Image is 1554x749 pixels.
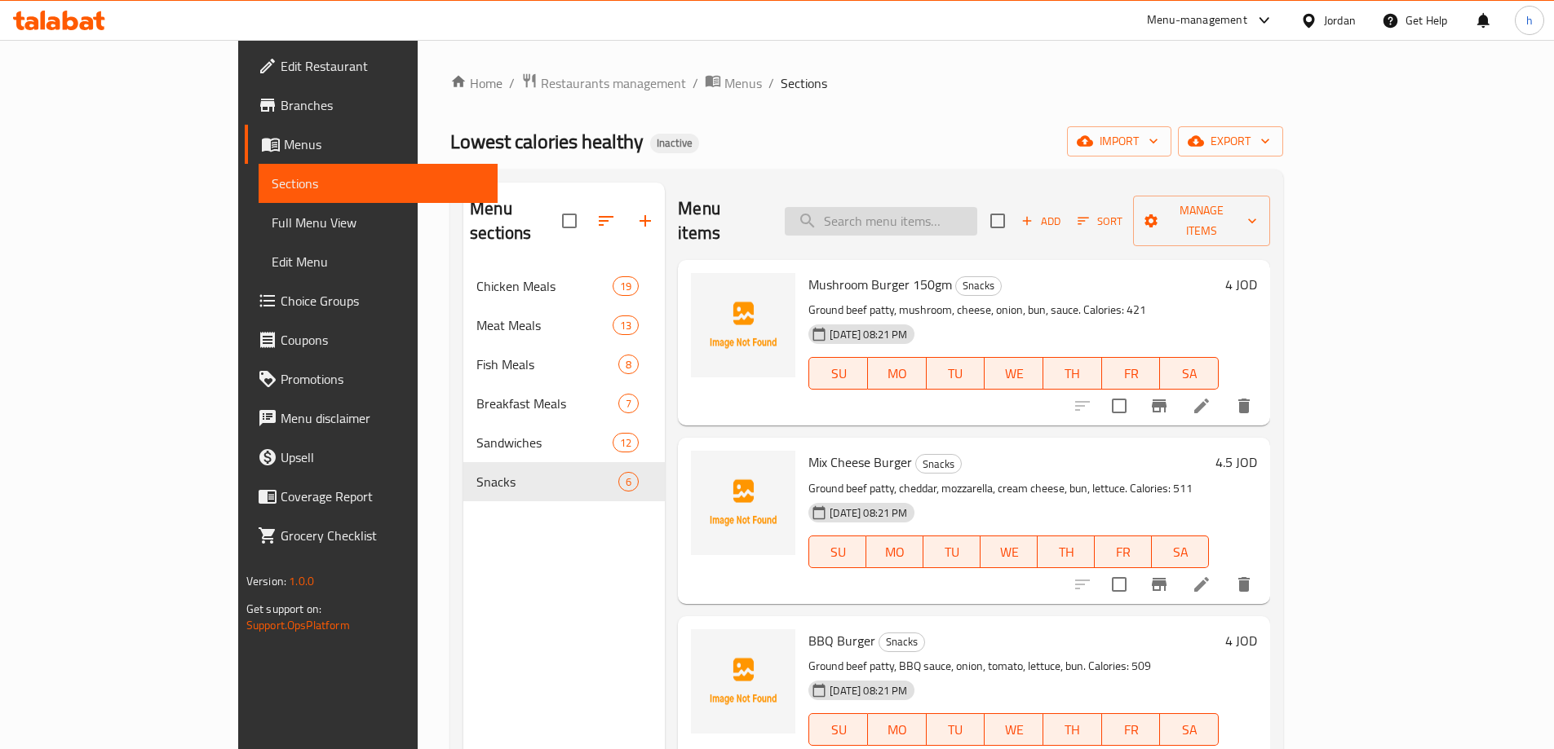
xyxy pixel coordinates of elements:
[956,276,1001,295] span: Snacks
[618,355,639,374] div: items
[245,125,498,164] a: Menus
[808,450,912,474] span: Mix Cheese Burger
[991,718,1037,742] span: WE
[463,260,665,508] nav: Menu sections
[281,447,485,467] span: Upsell
[463,267,665,306] div: Chicken Meals19
[1167,718,1212,742] span: SA
[874,718,920,742] span: MO
[1043,357,1102,390] button: TH
[1067,209,1133,234] span: Sort items
[1158,540,1202,564] span: SA
[808,656,1219,676] p: Ground beef patty, BBQ sauce, onion, tomato, lettuce, bun. Calories: 509
[521,73,686,94] a: Restaurants management
[476,433,613,452] span: Sandwiches
[1160,357,1219,390] button: SA
[808,628,875,653] span: BBQ Burger
[1101,540,1145,564] span: FR
[691,273,795,377] img: Mushroom Burger 150gm
[619,474,638,490] span: 6
[1102,713,1161,746] button: FR
[691,451,795,555] img: Mix Cheese Burger
[1140,565,1179,604] button: Branch-specific-item
[1095,535,1152,568] button: FR
[619,357,638,372] span: 8
[808,478,1209,499] p: Ground beef patty, cheddar, mozzarella, cream cheese, bun, lettuce. Calories: 511
[272,213,485,232] span: Full Menu View
[281,95,485,115] span: Branches
[1192,396,1211,416] a: Edit menu item
[1225,273,1257,296] h6: 4 JOD
[981,204,1015,238] span: Select section
[866,535,923,568] button: MO
[1038,535,1095,568] button: TH
[1225,629,1257,652] h6: 4 JOD
[1074,209,1127,234] button: Sort
[1109,718,1154,742] span: FR
[1178,126,1283,156] button: export
[619,396,638,412] span: 7
[289,571,314,592] span: 1.0.0
[1015,209,1067,234] span: Add item
[613,315,639,335] div: items
[1160,713,1219,746] button: SA
[985,713,1043,746] button: WE
[476,276,613,296] span: Chicken Meals
[1044,540,1088,564] span: TH
[1067,126,1171,156] button: import
[927,713,985,746] button: TU
[1526,11,1533,29] span: h
[259,164,498,203] a: Sections
[245,281,498,320] a: Choice Groups
[613,318,638,333] span: 13
[678,196,764,245] h2: Menu items
[1140,386,1179,425] button: Branch-specific-item
[450,123,644,160] span: Lowest calories healthy
[281,526,485,545] span: Grocery Checklist
[272,174,485,193] span: Sections
[245,477,498,516] a: Coverage Report
[281,369,485,389] span: Promotions
[281,408,485,428] span: Menu disclaimer
[808,357,868,390] button: SU
[868,713,927,746] button: MO
[823,683,914,698] span: [DATE] 08:21 PM
[281,56,485,76] span: Edit Restaurant
[613,435,638,451] span: 12
[281,487,485,506] span: Coverage Report
[618,472,639,491] div: items
[923,535,981,568] button: TU
[930,540,974,564] span: TU
[1050,362,1096,386] span: TH
[245,46,498,86] a: Edit Restaurant
[476,355,618,374] span: Fish Meals
[1224,386,1264,425] button: delete
[1133,196,1270,246] button: Manage items
[1192,575,1211,594] a: Edit menu item
[874,362,920,386] span: MO
[281,330,485,350] span: Coupons
[1109,362,1154,386] span: FR
[245,399,498,438] a: Menu disclaimer
[463,423,665,462] div: Sandwiches12
[781,73,827,93] span: Sections
[808,535,866,568] button: SU
[1019,212,1063,231] span: Add
[259,203,498,242] a: Full Menu View
[879,632,925,652] div: Snacks
[1167,362,1212,386] span: SA
[281,291,485,311] span: Choice Groups
[916,455,961,474] span: Snacks
[1102,357,1161,390] button: FR
[981,535,1038,568] button: WE
[470,196,562,245] h2: Menu sections
[816,362,861,386] span: SU
[823,505,914,521] span: [DATE] 08:21 PM
[816,718,861,742] span: SU
[1146,200,1257,241] span: Manage items
[1324,11,1356,29] div: Jordan
[246,598,321,619] span: Get support on:
[808,300,1219,320] p: Ground beef patty, mushroom, cheese, onion, bun, sauce. Calories: 421
[1152,535,1209,568] button: SA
